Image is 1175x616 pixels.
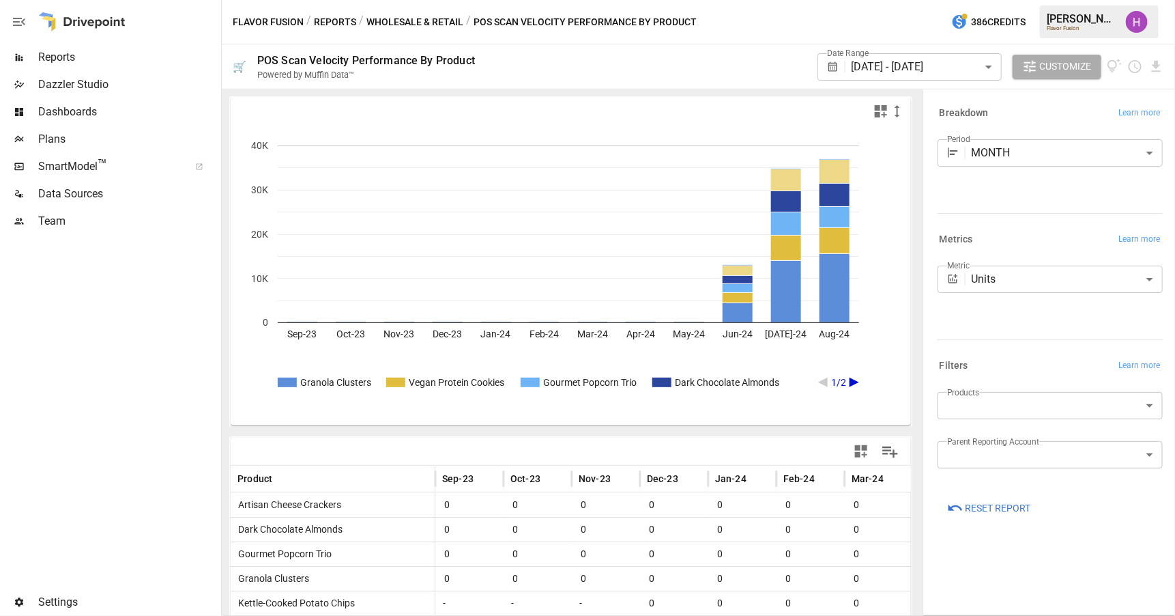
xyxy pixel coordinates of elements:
[251,229,268,240] text: 20K
[433,328,462,339] text: Dec-23
[442,518,497,542] span: 0
[783,542,838,566] span: 0
[647,472,678,486] span: Dec-23
[510,472,540,486] span: Oct-23
[38,213,218,229] span: Team
[263,317,268,328] text: 0
[543,377,637,388] text: Gourmet Popcorn Trio
[481,328,511,339] text: Jan-24
[314,14,356,31] button: Reports
[831,377,846,388] text: 1/2
[723,328,753,339] text: Jun-24
[257,70,354,80] div: Powered by Muffin Data™
[647,518,701,542] span: 0
[442,542,497,566] span: 0
[783,472,815,486] span: Feb-24
[38,594,218,611] span: Settings
[852,493,906,517] span: 0
[783,567,838,591] span: 0
[816,469,835,488] button: Sort
[38,104,218,120] span: Dashboards
[947,436,1039,447] label: Parent Reporting Account
[819,328,850,339] text: Aug-24
[287,328,317,339] text: Sep-23
[715,518,770,542] span: 0
[274,469,293,488] button: Sort
[579,518,633,542] span: 0
[647,591,701,615] span: 0
[971,266,1163,293] div: Units
[300,377,371,388] text: Granola Clusters
[940,106,989,121] h6: Breakdown
[233,499,341,510] span: Artisan Cheese Crackers
[1118,233,1161,247] span: Learn more
[715,591,770,615] span: 0
[1040,58,1092,75] span: Customize
[852,542,906,566] span: 0
[233,598,355,608] span: Kettle-Cooked Potato Chips
[506,598,514,608] span: -
[579,493,633,517] span: 0
[612,469,631,488] button: Sort
[1127,59,1143,74] button: Schedule report
[466,14,471,31] div: /
[852,567,906,591] span: 0
[673,328,706,339] text: May-24
[885,469,904,488] button: Sort
[233,524,343,535] span: Dark Chocolate Almonds
[647,493,701,517] span: 0
[947,260,970,271] label: Metric
[783,493,838,517] span: 0
[383,328,414,339] text: Nov-23
[231,125,899,425] svg: A chart.
[875,436,905,467] button: Manage Columns
[1118,359,1161,373] span: Learn more
[715,542,770,566] span: 0
[766,328,807,339] text: [DATE]-24
[577,328,608,339] text: Mar-24
[947,133,970,145] label: Period
[38,49,218,66] span: Reports
[715,493,770,517] span: 0
[938,496,1041,520] button: Reset Report
[257,54,475,67] div: POS Scan Velocity Performance By Product
[574,598,582,608] span: -
[475,469,494,488] button: Sort
[237,472,272,486] span: Product
[852,518,906,542] span: 0
[647,542,701,566] span: 0
[647,567,701,591] span: 0
[947,387,979,398] label: Products
[783,591,838,615] span: 0
[251,184,268,195] text: 30K
[1148,59,1164,74] button: Download report
[1118,107,1161,120] span: Learn more
[510,542,565,566] span: 0
[530,328,559,339] text: Feb-24
[940,359,968,374] h6: Filters
[233,14,304,31] button: Flavor Fusion
[442,472,474,486] span: Sep-23
[971,14,1026,31] span: 386 Credits
[852,591,906,615] span: 0
[626,328,655,339] text: Apr-24
[966,500,1031,517] span: Reset Report
[437,598,446,608] span: -
[233,60,246,73] div: 🛒
[38,131,218,148] span: Plans
[38,186,218,202] span: Data Sources
[510,518,565,542] span: 0
[1126,11,1148,33] img: Harry Antonio
[1047,25,1118,31] div: Flavor Fusion
[579,567,633,591] span: 0
[510,567,565,591] span: 0
[1118,3,1156,41] button: Harry Antonio
[442,493,497,517] span: 0
[233,548,332,559] span: Gourmet Popcorn Trio
[251,140,268,151] text: 40K
[1047,12,1118,25] div: [PERSON_NAME]
[579,472,611,486] span: Nov-23
[971,139,1163,167] div: MONTH
[251,273,268,284] text: 10K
